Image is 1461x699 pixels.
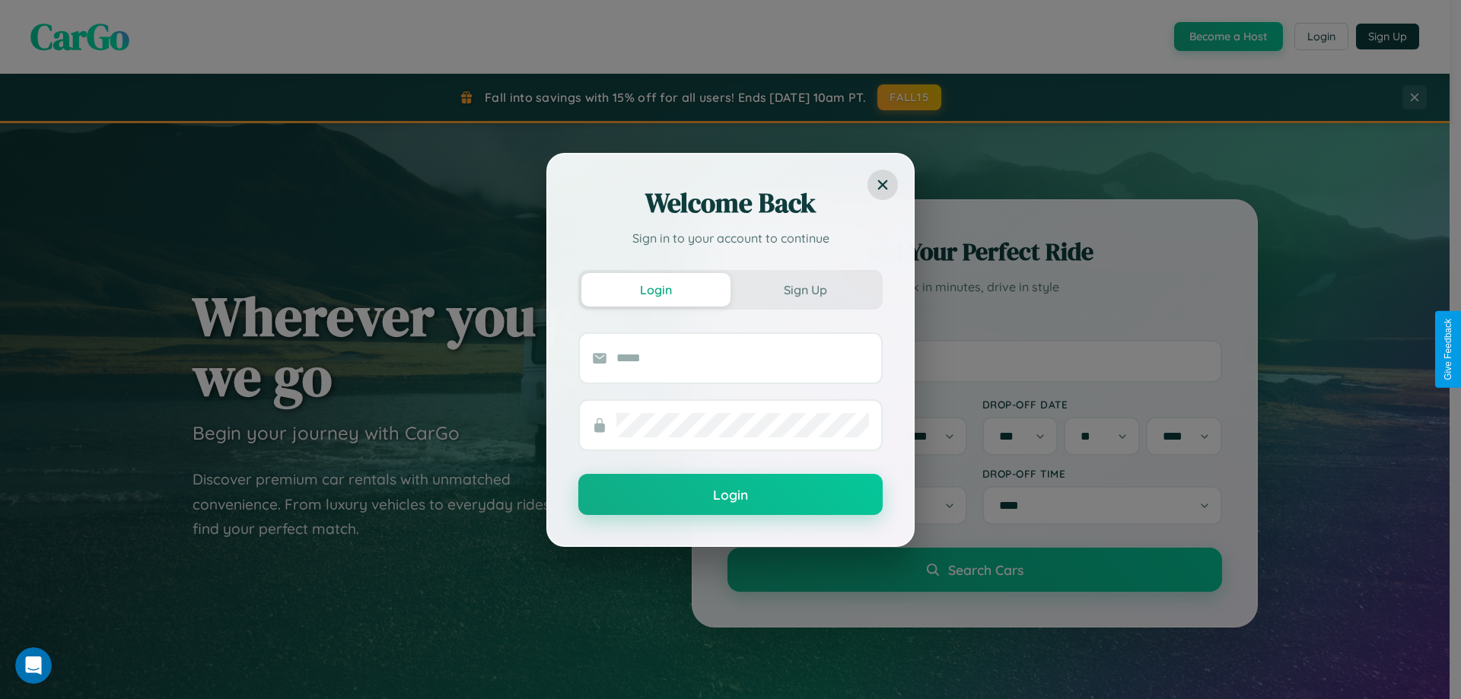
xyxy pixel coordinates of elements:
[578,229,883,247] p: Sign in to your account to continue
[1443,319,1453,380] div: Give Feedback
[730,273,880,307] button: Sign Up
[578,474,883,515] button: Login
[15,647,52,684] iframe: Intercom live chat
[581,273,730,307] button: Login
[578,185,883,221] h2: Welcome Back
